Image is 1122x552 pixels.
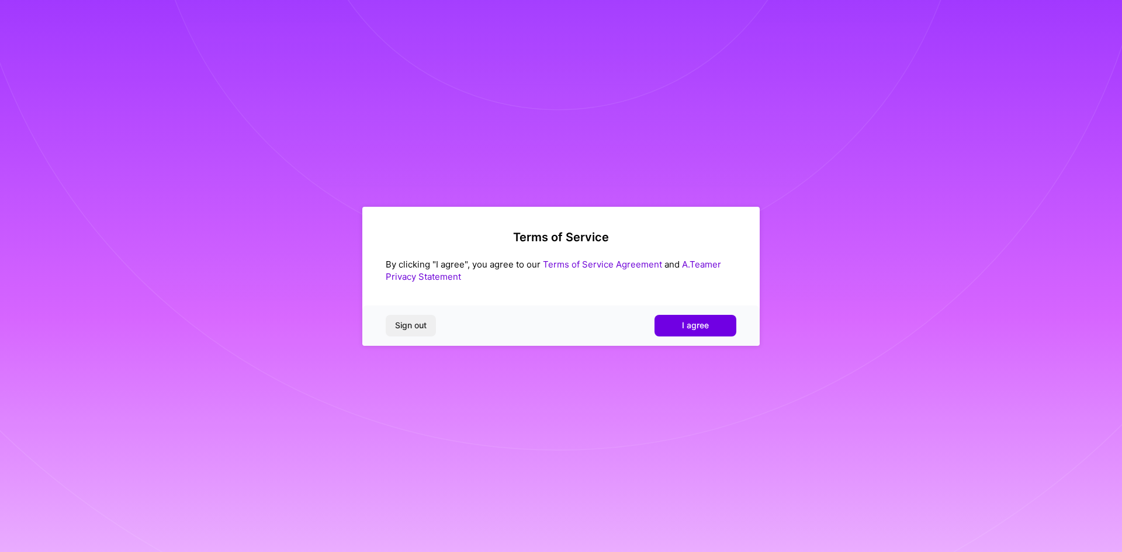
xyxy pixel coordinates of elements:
[395,320,427,331] span: Sign out
[386,230,736,244] h2: Terms of Service
[386,315,436,336] button: Sign out
[543,259,662,270] a: Terms of Service Agreement
[654,315,736,336] button: I agree
[386,258,736,283] div: By clicking "I agree", you agree to our and
[682,320,709,331] span: I agree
